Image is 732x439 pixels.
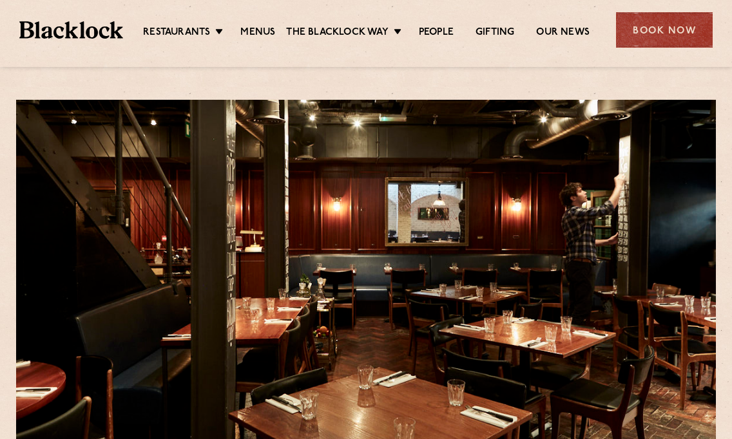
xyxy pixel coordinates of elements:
a: Our News [536,26,590,41]
a: Restaurants [143,26,210,41]
img: BL_Textured_Logo-footer-cropped.svg [19,21,123,39]
div: Book Now [616,12,713,48]
a: Menus [240,26,275,41]
a: Gifting [476,26,514,41]
a: The Blacklock Way [286,26,388,41]
a: People [419,26,454,41]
